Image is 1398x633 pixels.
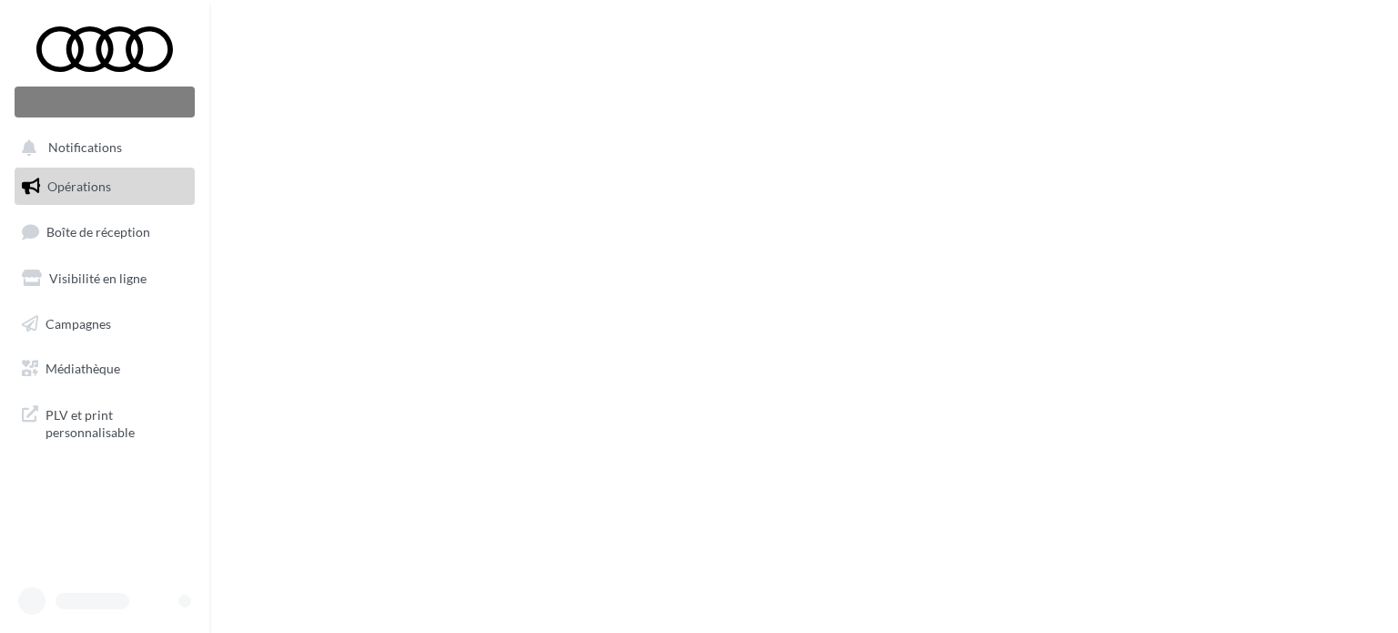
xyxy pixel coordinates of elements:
a: Campagnes [11,305,198,343]
span: Campagnes [46,315,111,331]
a: Boîte de réception [11,212,198,251]
a: Visibilité en ligne [11,260,198,298]
span: Notifications [48,140,122,156]
span: Médiathèque [46,361,120,376]
span: PLV et print personnalisable [46,403,187,442]
span: Visibilité en ligne [49,271,147,286]
a: Opérations [11,168,198,206]
div: Nouvelle campagne [15,87,195,117]
a: Médiathèque [11,350,198,388]
span: Opérations [47,179,111,194]
span: Boîte de réception [46,224,150,240]
a: PLV et print personnalisable [11,395,198,449]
